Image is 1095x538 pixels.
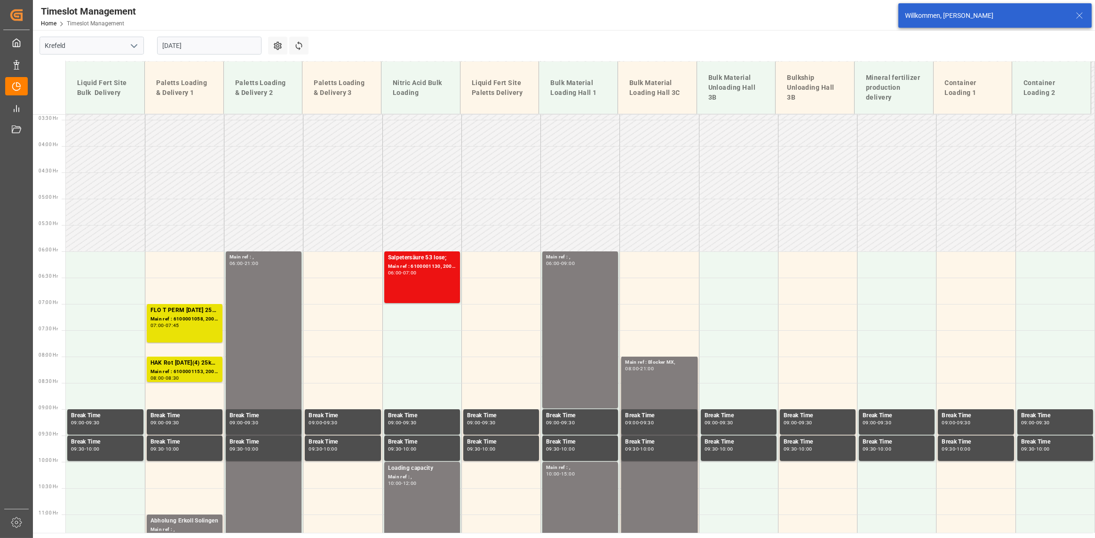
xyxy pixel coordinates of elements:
div: - [718,447,719,451]
div: - [481,421,482,425]
div: Timeslot Management [41,4,136,18]
div: - [797,447,799,451]
button: open menu [127,39,141,53]
div: Break Time [546,437,614,447]
div: Loading capacity [388,464,456,473]
div: 10:00 [166,447,179,451]
div: Container Loading 1 [941,74,1005,101]
div: 10:00 [546,472,560,476]
div: Break Time [546,411,614,421]
div: 10:00 [388,481,402,485]
div: 10:00 [403,447,417,451]
span: 05:30 Hr [39,221,58,226]
div: 10:00 [799,447,812,451]
div: Break Time [309,437,377,447]
div: - [639,447,640,451]
input: Type to search/select [40,37,144,55]
div: 09:30 [388,447,402,451]
div: Break Time [467,437,535,447]
div: Break Time [784,411,852,421]
div: Nitric Acid Bulk Loading [389,74,452,101]
div: Main ref : , [388,473,456,481]
div: - [322,421,324,425]
div: 09:30 [546,447,560,451]
div: 09:00 [942,421,955,425]
div: Bulkship Unloading Hall 3B [783,69,847,106]
div: 10:00 [86,447,100,451]
div: - [322,447,324,451]
div: 09:00 [467,421,481,425]
div: 10:00 [1036,447,1050,451]
div: 09:30 [720,421,733,425]
span: 08:30 Hr [39,379,58,384]
div: 09:30 [467,447,481,451]
div: - [955,421,957,425]
div: - [164,376,166,380]
span: 07:30 Hr [39,326,58,331]
div: - [560,472,561,476]
div: Paletts Loading & Delivery 2 [231,74,295,101]
div: Break Time [625,437,693,447]
div: Break Time [705,437,773,447]
div: 09:30 [324,421,337,425]
div: Container Loading 2 [1020,74,1083,101]
div: Paletts Loading & Delivery 3 [310,74,373,101]
div: 09:00 [705,421,718,425]
div: 09:30 [482,421,496,425]
span: 04:30 Hr [39,168,58,173]
div: 10:00 [640,447,654,451]
div: - [639,366,640,371]
div: - [401,271,403,275]
div: - [1034,447,1036,451]
span: 08:00 Hr [39,352,58,358]
div: 21:00 [640,366,654,371]
div: 06:00 [230,261,243,265]
div: 09:30 [1021,447,1035,451]
div: Break Time [784,437,852,447]
div: Main ref : , [230,253,298,261]
div: Paletts Loading & Delivery 1 [152,74,216,101]
div: Break Time [863,411,931,421]
div: FLO T PERM [DATE] 25kg (x60) INT; [151,306,219,315]
div: - [243,447,245,451]
div: 09:00 [71,421,85,425]
div: Break Time [230,411,298,421]
div: 09:00 [151,421,164,425]
div: 09:30 [625,447,639,451]
div: Break Time [151,411,219,421]
div: Break Time [71,437,140,447]
div: - [401,447,403,451]
div: - [243,261,245,265]
span: 06:30 Hr [39,273,58,279]
span: 09:00 Hr [39,405,58,410]
div: 12:00 [403,481,417,485]
div: 08:30 [166,376,179,380]
div: Break Time [1021,437,1089,447]
div: Main ref : , [546,464,614,472]
div: - [85,421,86,425]
div: - [560,447,561,451]
div: 10:00 [957,447,971,451]
span: 04:00 Hr [39,142,58,147]
div: 09:30 [799,421,812,425]
div: Break Time [388,411,456,421]
div: 07:00 [403,271,417,275]
div: - [718,421,719,425]
div: 09:30 [863,447,876,451]
div: 08:00 [151,376,164,380]
span: 03:30 Hr [39,116,58,121]
div: 08:00 [625,366,639,371]
div: Main ref : 6100001153, 2000001029; 2000000712;2000000421;2000001029; [151,368,219,376]
span: 10:30 Hr [39,484,58,489]
div: - [164,447,166,451]
div: 09:30 [230,447,243,451]
div: Liquid Fert Site Paletts Delivery [468,74,532,101]
span: 06:00 Hr [39,247,58,252]
div: HAK Rot [DATE](4) 25kg (x48) INT spPAL;BFL FET SL 10L (x60) FR,DE *PD;BFL Root Booster 20L(x48) D... [151,359,219,368]
div: 09:30 [878,421,891,425]
div: 09:00 [546,421,560,425]
div: Salpetersäure 53 lose; [388,253,456,263]
div: 09:00 [784,421,797,425]
div: 10:00 [878,447,891,451]
div: Abholung Erkoll Solingen [151,516,219,526]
